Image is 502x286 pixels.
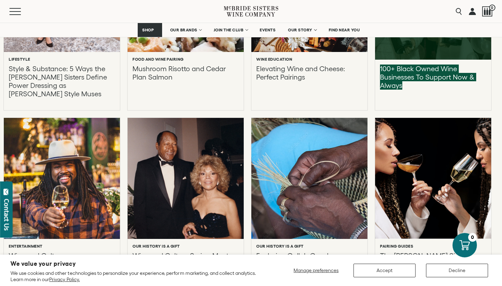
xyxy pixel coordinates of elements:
p: Style & Substance: 5 Ways the [PERSON_NAME] Sisters Define Power Dressing as [PERSON_NAME] Style ... [9,65,115,98]
a: Wine and Culture Series: Meet Iris Rideau Our History is a Gift Wine and Culture Series: Meet [PE... [128,118,244,280]
a: The McBride Sisters' Guide to Pinot Noir Pairing Guides The [PERSON_NAME] Sisters' Guide to Pinot... [375,118,491,280]
button: Accept [353,264,416,277]
span: Manage preferences [294,268,339,273]
span: 0 [489,5,495,11]
h6: Our History is a Gift [256,244,304,249]
h6: Food and Wine Pairing [132,57,184,62]
a: Wine and Culture: George Walker Entertainment Wine and Culture: [PERSON_NAME] [4,118,120,280]
h6: Wine Education [256,57,292,62]
span: EVENTS [260,28,275,32]
span: OUR STORY [288,28,312,32]
span: JOIN THE CLUB [214,28,244,32]
div: Contact Us [3,199,10,231]
button: Decline [426,264,488,277]
a: FIND NEAR YOU [324,23,365,37]
a: SHOP [138,23,162,37]
p: 100+ Black Owned Wine Businesses To Support Now & Always [380,65,486,98]
a: JOIN THE CLUB [209,23,252,37]
button: Manage preferences [289,264,343,277]
span: FIND NEAR YOU [329,28,360,32]
span: SHOP [142,28,154,32]
p: Elevating Wine and Cheese: Perfect Pairings [256,65,363,98]
a: OUR STORY [283,23,321,37]
a: OUR BRANDS [166,23,206,37]
h2: We value your privacy [10,261,265,267]
p: Mushroom Risotto and Cedar Plan Salmon [132,65,239,98]
button: Mobile Menu Trigger [9,8,35,15]
h6: Pairing Guides [380,244,413,249]
p: Exploring Gullah Geechee Culture [256,251,363,268]
p: The [PERSON_NAME] Sisters' Guide to Pinot Noir [380,251,486,268]
a: Exploring Gullah Geechee Culture Our History is a Gift Exploring Gullah Geechee Culture [251,118,367,280]
h6: Entertainment [9,244,43,249]
p: Wine and Culture Series: Meet [PERSON_NAME] [132,251,239,268]
a: Privacy Policy. [49,277,79,282]
span: OUR BRANDS [170,28,197,32]
div: 0 [468,233,477,242]
a: EVENTS [255,23,280,37]
h6: Lifestyle [9,57,30,62]
h6: Our History is a Gift [132,244,180,249]
p: We use cookies and other technologies to personalize your experience, perform marketing, and coll... [10,270,265,283]
p: Wine and Culture: [PERSON_NAME] [9,251,115,268]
